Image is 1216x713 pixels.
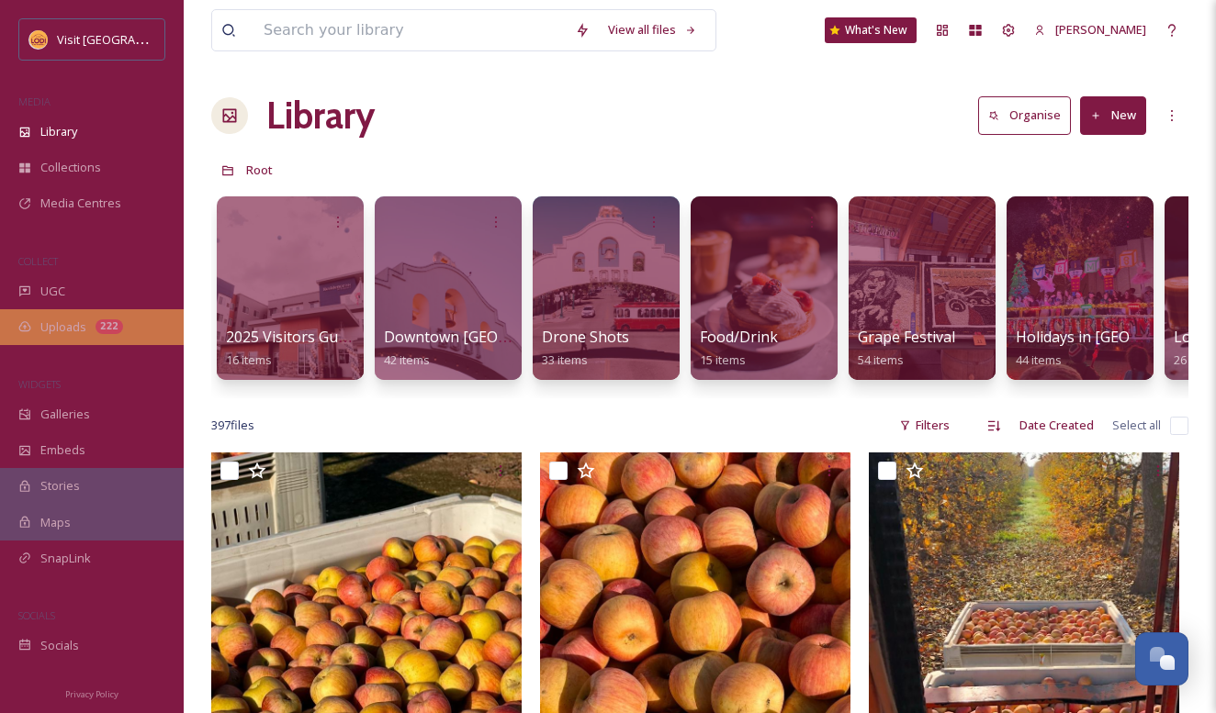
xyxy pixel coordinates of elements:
a: 2025 Visitors Guide16 items [226,329,358,368]
span: Root [246,162,273,178]
span: WIDGETS [18,377,61,391]
a: [PERSON_NAME] [1025,12,1155,48]
span: Collections [40,159,101,176]
span: 15 items [700,351,746,368]
a: Root [246,159,273,181]
span: Visit [GEOGRAPHIC_DATA] [57,30,199,48]
span: 44 items [1016,351,1062,368]
span: [PERSON_NAME] [1055,21,1146,38]
span: Library [40,123,77,140]
span: 42 items [384,351,430,368]
span: Uploads [40,318,86,336]
span: SnapLink [40,550,91,567]
button: New [1080,96,1146,134]
span: 54 items [858,351,904,368]
a: Grape Festival54 items [858,329,955,368]
span: Media Centres [40,195,121,212]
input: Search your library [254,10,566,50]
span: Grape Festival [858,327,955,347]
span: Food/Drink [700,327,778,347]
span: SOCIALS [18,608,55,622]
span: Galleries [40,406,90,423]
span: UGC [40,283,65,300]
span: Socials [40,637,79,654]
span: MEDIA [18,95,51,108]
a: Food/Drink15 items [700,329,778,368]
span: Stories [40,477,80,495]
button: Open Chat [1135,632,1188,685]
div: 222 [96,319,123,334]
a: Privacy Policy [65,682,118,704]
a: Organise [978,96,1080,134]
span: Privacy Policy [65,688,118,700]
span: Downtown [GEOGRAPHIC_DATA] [384,327,611,347]
span: Embeds [40,441,85,459]
span: 16 items [226,351,272,368]
a: Library [266,88,375,143]
span: Maps [40,514,71,531]
a: Downtown [GEOGRAPHIC_DATA]42 items [384,329,611,368]
span: 2025 Visitors Guide [226,327,358,347]
a: What's New [825,17,917,43]
div: Date Created [1010,407,1103,443]
span: Select all [1112,417,1161,434]
img: Square%20Social%20Visit%20Lodi.png [29,30,48,49]
span: COLLECT [18,254,58,268]
div: Filters [890,407,959,443]
span: Drone Shots [542,327,629,347]
a: Drone Shots33 items [542,329,629,368]
a: View all files [599,12,706,48]
span: 397 file s [211,417,254,434]
span: 33 items [542,351,588,368]
button: Organise [978,96,1071,134]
